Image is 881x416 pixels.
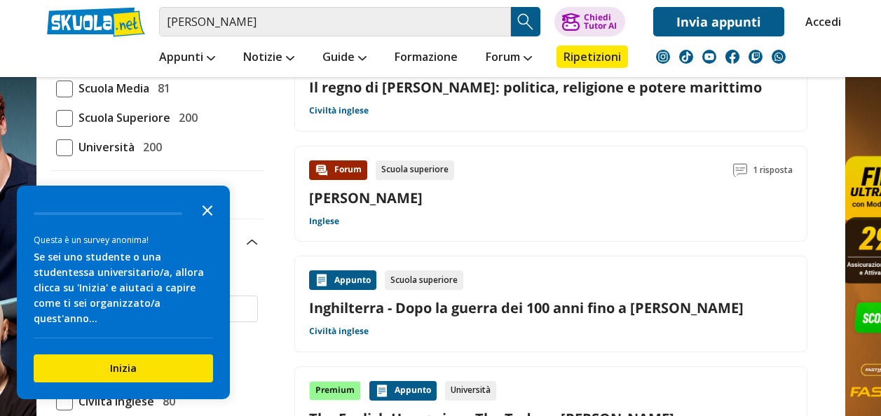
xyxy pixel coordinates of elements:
[584,13,617,30] div: Chiedi Tutor AI
[391,46,461,71] a: Formazione
[34,354,213,382] button: Inizia
[554,7,625,36] button: ChiediTutor AI
[247,240,258,245] img: Apri e chiudi sezione
[309,188,423,207] a: [PERSON_NAME]
[653,7,784,36] a: Invia appunti
[515,11,536,32] img: Cerca appunti, riassunti o versioni
[385,270,463,290] div: Scuola superiore
[73,79,149,97] span: Scuola Media
[309,270,376,290] div: Appunto
[702,50,716,64] img: youtube
[772,50,786,64] img: WhatsApp
[753,160,793,180] span: 1 risposta
[133,185,158,203] span: 200
[193,195,221,223] button: Close the survey
[725,50,739,64] img: facebook
[309,326,369,337] a: Civiltà inglese
[152,79,170,97] span: 81
[309,216,339,227] a: Inglese
[376,160,454,180] div: Scuola superiore
[137,138,162,156] span: 200
[511,7,540,36] button: Search Button
[73,109,170,127] span: Scuola Superiore
[482,46,535,71] a: Forum
[315,273,329,287] img: Appunti contenuto
[309,160,367,180] div: Forum
[309,78,793,97] a: Il regno di [PERSON_NAME]: politica, religione e potere marittimo
[73,138,135,156] span: Università
[805,7,835,36] a: Accedi
[309,298,793,317] a: Inghilterra - Dopo la guerra dei 100 anni fino a [PERSON_NAME]
[157,392,175,410] span: 80
[240,46,298,71] a: Notizie
[733,163,747,177] img: Commenti lettura
[315,163,329,177] img: Forum contenuto
[445,381,496,401] div: Università
[309,105,369,116] a: Civiltà inglese
[17,186,230,399] div: Survey
[679,50,693,64] img: tiktok
[159,7,511,36] input: Cerca appunti, riassunti o versioni
[375,384,389,398] img: Appunti contenuto
[556,46,628,68] a: Ripetizioni
[34,233,213,247] div: Questa è un survey anonima!
[73,392,154,410] span: Civiltà inglese
[319,46,370,71] a: Guide
[749,50,763,64] img: twitch
[34,249,213,326] div: Se sei uno studente o una studentessa universitario/a, allora clicca su 'Inizia' e aiutaci a capi...
[656,50,670,64] img: instagram
[369,381,437,401] div: Appunto
[173,109,198,127] span: 200
[309,381,361,401] div: Premium
[156,46,219,71] a: Appunti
